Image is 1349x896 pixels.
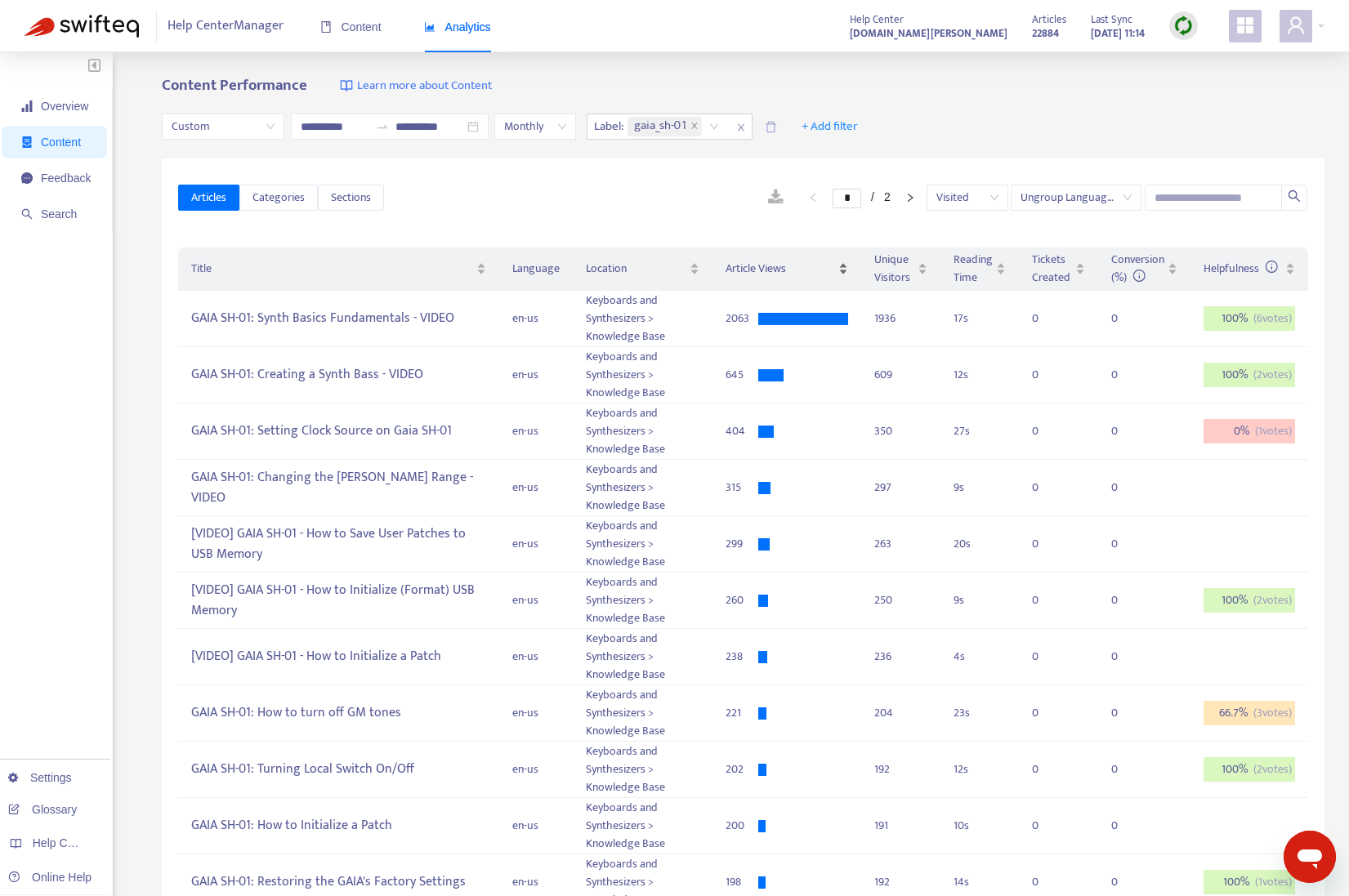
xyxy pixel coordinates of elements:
div: 204 [874,704,928,722]
span: Learn more about Content [357,77,492,96]
div: 27 s [954,422,1006,440]
span: Monthly [504,114,566,139]
th: Location [573,247,712,291]
div: 299 [726,535,758,553]
span: ( 1 votes) [1255,422,1292,440]
img: image-link [340,79,353,92]
li: Previous Page [800,188,826,207]
td: Keyboards and Synthesizers > Knowledge Base [573,742,712,798]
div: 250 [874,591,928,609]
span: swap-right [376,120,389,133]
td: en-us [499,403,573,460]
span: left [808,193,818,203]
span: Label : [587,114,626,139]
div: GAIA SH-01: Turning Local Switch On/Off [191,756,485,783]
span: Last Sync [1091,11,1132,29]
th: Language [499,247,573,291]
span: Articles [1032,11,1066,29]
img: Swifteq [25,15,139,38]
div: 17 s [954,310,1006,328]
a: Learn more about Content [340,77,492,96]
span: Reading Time [954,251,993,287]
td: en-us [499,291,573,347]
button: right [897,188,923,207]
span: ( 3 votes) [1253,704,1292,722]
div: 100 % [1204,363,1295,387]
span: ( 2 votes) [1253,591,1292,609]
span: to [376,120,389,133]
div: 192 [874,760,928,778]
div: 221 [726,704,758,722]
span: Article Views [726,260,835,278]
div: GAIA SH-01: Changing the [PERSON_NAME] Range - VIDEO [191,464,485,511]
div: 9 s [954,591,1006,609]
div: 0 [1111,479,1144,497]
span: ( 2 votes) [1253,760,1292,778]
div: 100 % [1204,588,1295,613]
span: ( 6 votes) [1253,310,1292,328]
th: Title [178,247,498,291]
span: search [1288,189,1301,203]
div: 260 [726,591,758,609]
span: Helpfulness [1204,259,1278,278]
td: en-us [499,742,573,798]
div: 0 [1032,704,1065,722]
div: 191 [874,817,928,835]
span: search [21,208,33,220]
span: Help Center Manager [168,11,284,42]
div: [VIDEO] GAIA SH-01 - How to Save User Patches to USB Memory [191,520,485,568]
div: 0 [1111,535,1144,553]
div: GAIA SH-01: Creating a Synth Bass - VIDEO [191,362,485,389]
div: 9 s [954,479,1006,497]
div: 0 [1032,422,1065,440]
div: 0 % [1204,419,1295,444]
a: Online Help [8,871,92,884]
a: Settings [8,771,72,784]
td: en-us [499,460,573,516]
div: 12 s [954,366,1006,384]
div: 4 s [954,648,1006,666]
div: [VIDEO] GAIA SH-01 - How to Initialize a Patch [191,644,485,671]
span: book [320,21,332,33]
td: en-us [499,573,573,629]
div: GAIA SH-01: Restoring the GAIA's Factory Settings [191,869,485,896]
div: 404 [726,422,758,440]
span: area-chart [424,21,436,33]
span: ( 1 votes) [1255,873,1292,891]
div: GAIA SH-01: How to turn off GM tones [191,700,485,727]
span: Articles [191,189,226,207]
td: Keyboards and Synthesizers > Knowledge Base [573,573,712,629]
td: en-us [499,798,573,854]
div: 66.7 % [1204,701,1295,725]
strong: [DATE] 11:14 [1091,25,1145,42]
span: ( 2 votes) [1253,366,1292,384]
div: 0 [1032,873,1065,891]
div: 1936 [874,310,928,328]
span: Help Centers [33,836,100,849]
div: 0 [1032,760,1065,778]
div: 0 [1032,366,1065,384]
li: 1/2 [833,188,891,207]
button: Categories [239,185,318,211]
div: 0 [1111,817,1144,835]
span: Unique Visitors [874,251,915,287]
td: Keyboards and Synthesizers > Knowledge Base [573,629,712,685]
b: Content Performance [162,73,307,98]
td: Keyboards and Synthesizers > Knowledge Base [573,347,712,403]
span: user [1286,16,1306,35]
span: Tickets Created [1032,251,1072,287]
img: sync.dc5367851b00ba804db3.png [1173,16,1194,36]
td: Keyboards and Synthesizers > Knowledge Base [573,403,712,460]
div: GAIA SH-01: Setting Clock Source on Gaia SH-01 [191,418,485,445]
div: 0 [1032,817,1065,835]
div: 192 [874,873,928,891]
td: Keyboards and Synthesizers > Knowledge Base [573,516,712,573]
span: Feedback [41,172,91,185]
div: 236 [874,648,928,666]
span: signal [21,100,33,112]
div: 200 [726,817,758,835]
div: 202 [726,760,758,778]
div: 20 s [954,535,1006,553]
span: / [871,190,874,203]
span: + Add filter [802,117,858,136]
